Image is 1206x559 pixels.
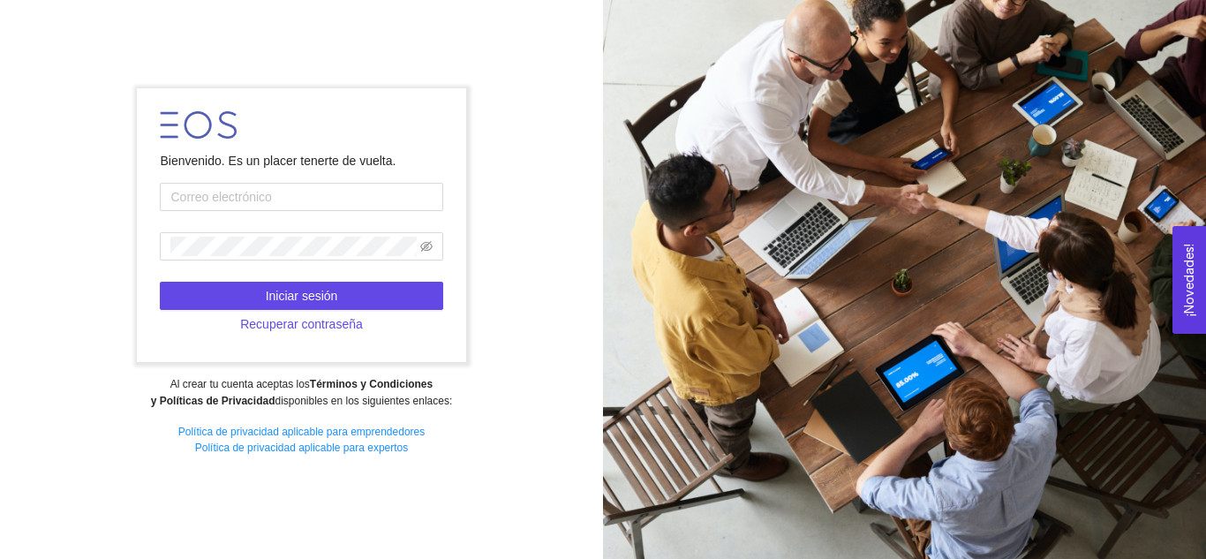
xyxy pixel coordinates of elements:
[160,282,442,310] button: Iniciar sesión
[1172,226,1206,334] button: Open Feedback Widget
[160,111,237,139] img: LOGO
[266,286,338,306] span: Iniciar sesión
[160,151,442,170] div: Bienvenido. Es un placer tenerte de vuelta.
[240,314,363,334] span: Recuperar contraseña
[195,442,408,454] a: Política de privacidad aplicable para expertos
[11,376,591,410] div: Al crear tu cuenta aceptas los disponibles en los siguientes enlaces:
[160,310,442,338] button: Recuperar contraseña
[160,317,442,331] a: Recuperar contraseña
[160,183,442,211] input: Correo electrónico
[151,378,433,407] strong: Términos y Condiciones y Políticas de Privacidad
[420,240,433,253] span: eye-invisible
[178,426,426,438] a: Política de privacidad aplicable para emprendedores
